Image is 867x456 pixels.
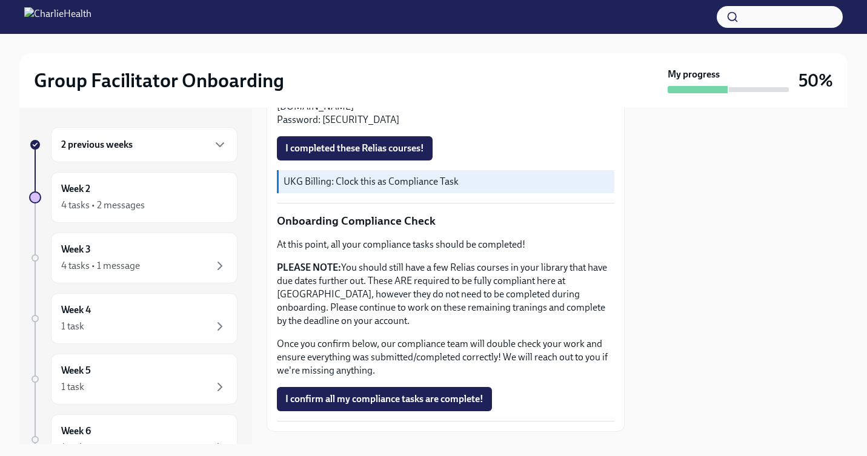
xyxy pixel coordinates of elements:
[799,70,833,91] h3: 50%
[277,337,614,377] p: Once you confirm below, our compliance team will double check your work and ensure everything was...
[29,172,238,223] a: Week 24 tasks • 2 messages
[277,262,341,273] strong: PLEASE NOTE:
[61,199,145,212] div: 4 tasks • 2 messages
[277,261,614,328] p: You should still have a few Relias courses in your library that have due dates further out. These...
[61,441,84,454] div: 1 task
[285,393,483,405] span: I confirm all my compliance tasks are complete!
[24,7,91,27] img: CharlieHealth
[277,387,492,411] button: I confirm all my compliance tasks are complete!
[277,238,614,251] p: At this point, all your compliance tasks should be completed!
[29,354,238,405] a: Week 51 task
[61,138,133,151] h6: 2 previous weeks
[61,182,90,196] h6: Week 2
[61,320,84,333] div: 1 task
[51,127,238,162] div: 2 previous weeks
[61,259,140,273] div: 4 tasks • 1 message
[61,380,84,394] div: 1 task
[29,293,238,344] a: Week 41 task
[61,303,91,317] h6: Week 4
[277,136,433,160] button: I completed these Relias courses!
[61,425,91,438] h6: Week 6
[34,68,284,93] h2: Group Facilitator Onboarding
[668,68,720,81] strong: My progress
[285,142,424,154] span: I completed these Relias courses!
[61,243,91,256] h6: Week 3
[284,175,610,188] p: UKG Billing: Clock this as Compliance Task
[29,233,238,283] a: Week 34 tasks • 1 message
[277,213,614,229] p: Onboarding Compliance Check
[61,364,91,377] h6: Week 5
